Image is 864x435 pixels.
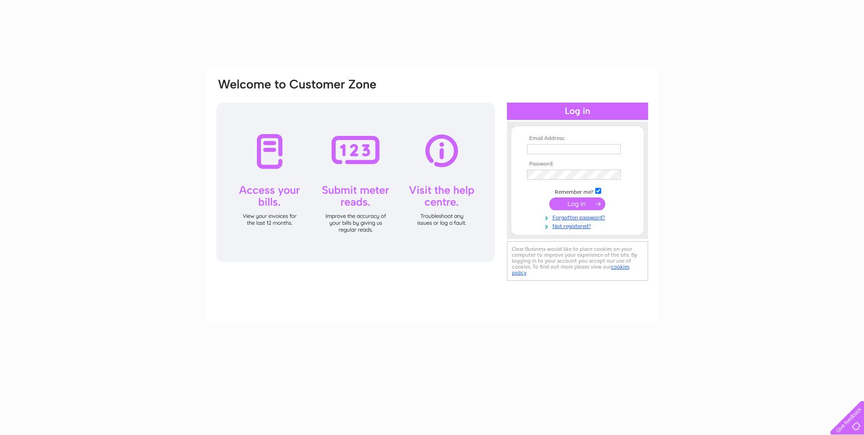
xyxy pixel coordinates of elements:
[525,161,630,167] th: Password:
[507,241,648,281] div: Clear Business would like to place cookies on your computer to improve your experience of the sit...
[512,264,629,276] a: cookies policy
[527,212,630,221] a: Forgotten password?
[527,221,630,230] a: Not registered?
[525,186,630,196] td: Remember me?
[525,135,630,142] th: Email Address:
[549,197,605,210] input: Submit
